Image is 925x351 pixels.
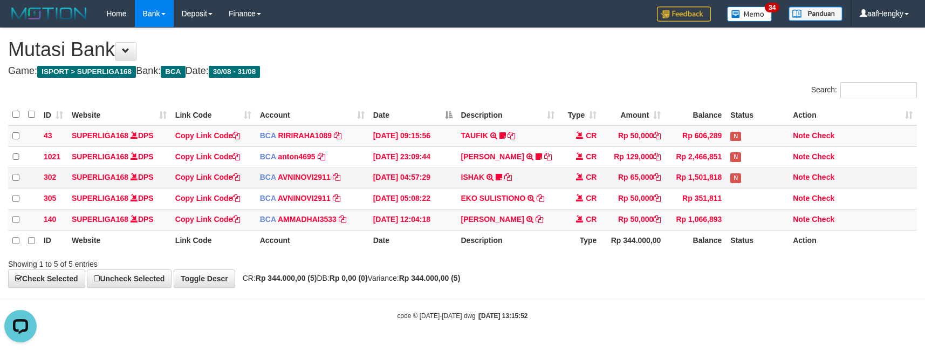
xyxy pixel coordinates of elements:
[461,152,524,161] a: [PERSON_NAME]
[793,194,810,202] a: Note
[601,167,665,188] td: Rp 65,000
[789,6,842,21] img: panduan.png
[457,231,559,251] th: Description
[67,231,171,251] th: Website
[260,215,276,224] span: BCA
[339,215,346,224] a: Copy AMMADHAI3533 to clipboard
[461,173,485,181] a: ISHAK
[278,152,315,161] a: anton4695
[175,173,241,181] a: Copy Link Code
[67,210,171,231] td: DPS
[67,167,171,188] td: DPS
[586,194,597,202] span: CR
[67,188,171,210] td: DPS
[586,173,597,181] span: CR
[793,173,810,181] a: Note
[793,131,810,140] a: Note
[653,173,661,181] a: Copy Rp 65,000 to clipboard
[369,146,457,167] td: [DATE] 23:09:44
[726,231,789,251] th: Status
[789,231,917,251] th: Action
[8,254,378,269] div: Showing 1 to 5 of 5 entries
[237,274,461,282] span: CR: DB: Variance:
[399,274,461,282] strong: Rp 344.000,00 (5)
[665,125,726,146] td: Rp 606,289
[727,6,772,22] img: Button%20Memo.svg
[730,132,741,141] span: Has Note
[161,66,185,78] span: BCA
[398,312,528,320] small: code © [DATE]-[DATE] dwg |
[318,152,325,161] a: Copy anton4695 to clipboard
[260,194,276,202] span: BCA
[840,82,917,98] input: Search:
[278,215,337,224] a: AMMADHAI3533
[369,210,457,231] td: [DATE] 12:04:18
[171,104,256,125] th: Link Code: activate to sort column ascending
[260,173,276,181] span: BCA
[665,231,726,251] th: Balance
[72,173,128,181] a: SUPERLIGA168
[730,152,741,161] span: Has Note
[665,210,726,231] td: Rp 1,066,893
[72,152,128,161] a: SUPERLIGA168
[369,125,457,146] td: [DATE] 09:15:56
[457,104,559,125] th: Description: activate to sort column ascending
[72,131,128,140] a: SUPERLIGA168
[67,146,171,167] td: DPS
[601,104,665,125] th: Amount: activate to sort column ascending
[333,194,340,202] a: Copy AVNINOVI2911 to clipboard
[653,131,661,140] a: Copy Rp 50,000 to clipboard
[4,4,37,37] button: Open LiveChat chat widget
[44,215,56,224] span: 140
[665,167,726,188] td: Rp 1,501,818
[369,104,457,125] th: Date: activate to sort column descending
[536,215,543,224] a: Copy SILVIA to clipboard
[665,104,726,125] th: Balance
[44,173,56,181] span: 302
[504,173,512,181] a: Copy ISHAK to clipboard
[8,66,917,77] h4: Game: Bank: Date:
[209,66,261,78] span: 30/08 - 31/08
[37,66,136,78] span: ISPORT > SUPERLIGA168
[601,231,665,251] th: Rp 344.000,00
[461,215,524,224] a: [PERSON_NAME]
[586,131,597,140] span: CR
[461,131,488,140] a: TAUFIK
[175,152,241,161] a: Copy Link Code
[812,152,834,161] a: Check
[256,274,317,282] strong: Rp 344.000,00 (5)
[812,194,834,202] a: Check
[508,131,515,140] a: Copy TAUFIK to clipboard
[260,131,276,140] span: BCA
[278,173,331,181] a: AVNINOVI2911
[334,131,341,140] a: Copy RIRIRAHA1089 to clipboard
[72,194,128,202] a: SUPERLIGA168
[812,173,834,181] a: Check
[653,194,661,202] a: Copy Rp 50,000 to clipboard
[175,131,241,140] a: Copy Link Code
[39,104,67,125] th: ID: activate to sort column ascending
[8,269,85,288] a: Check Selected
[278,131,332,140] a: RIRIRAHA1089
[72,215,128,224] a: SUPERLIGA168
[765,3,779,12] span: 34
[653,152,661,161] a: Copy Rp 129,000 to clipboard
[44,152,60,161] span: 1021
[175,215,241,224] a: Copy Link Code
[44,194,56,202] span: 305
[175,194,241,202] a: Copy Link Code
[586,152,597,161] span: CR
[559,104,601,125] th: Type: activate to sort column ascending
[657,6,711,22] img: Feedback.jpg
[730,173,741,183] span: Has Note
[333,173,340,181] a: Copy AVNINOVI2911 to clipboard
[665,146,726,167] td: Rp 2,466,851
[260,152,276,161] span: BCA
[601,188,665,210] td: Rp 50,000
[789,104,917,125] th: Action: activate to sort column ascending
[39,231,67,251] th: ID
[653,215,661,224] a: Copy Rp 50,000 to clipboard
[67,125,171,146] td: DPS
[330,274,368,282] strong: Rp 0,00 (0)
[369,167,457,188] td: [DATE] 04:57:29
